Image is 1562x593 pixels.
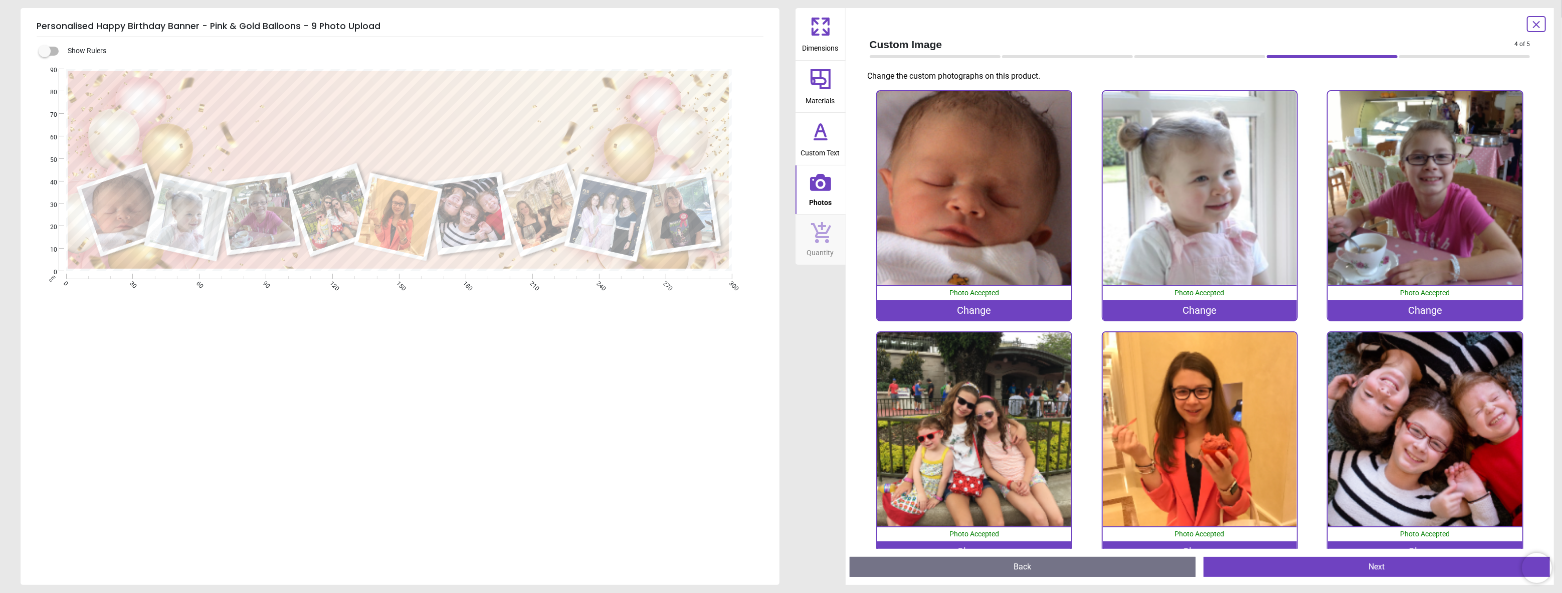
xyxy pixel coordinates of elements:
[1175,289,1225,297] span: Photo Accepted
[1328,541,1522,561] div: Change
[796,215,846,265] button: Quantity
[796,8,846,60] button: Dimensions
[38,66,57,75] span: 90
[1401,289,1450,297] span: Photo Accepted
[850,557,1196,577] button: Back
[45,45,779,57] div: Show Rulers
[796,113,846,165] button: Custom Text
[796,61,846,113] button: Materials
[1175,530,1225,538] span: Photo Accepted
[1514,40,1530,49] span: 4 of 5
[1103,300,1297,320] div: Change
[870,37,1515,52] span: Custom Image
[1401,530,1450,538] span: Photo Accepted
[868,71,1538,82] p: Change the custom photographs on this product.
[803,39,839,54] span: Dimensions
[796,165,846,215] button: Photos
[809,193,832,208] span: Photos
[877,300,1071,320] div: Change
[806,91,835,106] span: Materials
[801,143,840,158] span: Custom Text
[1204,557,1550,577] button: Next
[37,16,763,37] h5: Personalised Happy Birthday Banner - Pink & Gold Balloons - 9 Photo Upload
[949,530,999,538] span: Photo Accepted
[949,289,999,297] span: Photo Accepted
[1522,553,1552,583] iframe: Brevo live chat
[877,541,1071,561] div: Change
[807,243,834,258] span: Quantity
[1103,541,1297,561] div: Change
[1328,300,1522,320] div: Change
